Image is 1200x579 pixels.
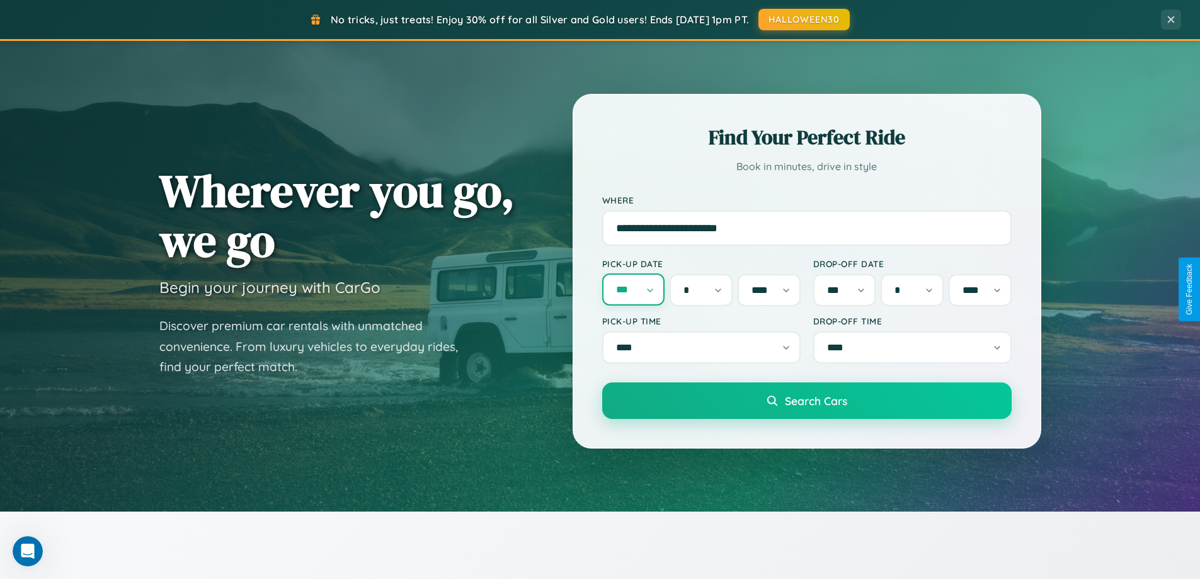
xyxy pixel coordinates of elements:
span: Search Cars [785,394,847,408]
button: Search Cars [602,382,1012,419]
span: No tricks, just treats! Enjoy 30% off for all Silver and Gold users! Ends [DATE] 1pm PT. [331,13,749,26]
div: Give Feedback [1185,264,1194,315]
p: Discover premium car rentals with unmatched convenience. From luxury vehicles to everyday rides, ... [159,316,474,377]
h3: Begin your journey with CarGo [159,278,380,297]
h2: Find Your Perfect Ride [602,123,1012,151]
label: Pick-up Date [602,258,801,269]
label: Pick-up Time [602,316,801,326]
button: HALLOWEEN30 [758,9,850,30]
p: Book in minutes, drive in style [602,158,1012,176]
label: Drop-off Time [813,316,1012,326]
h1: Wherever you go, we go [159,166,515,265]
iframe: Intercom live chat [13,536,43,566]
label: Where [602,195,1012,205]
label: Drop-off Date [813,258,1012,269]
